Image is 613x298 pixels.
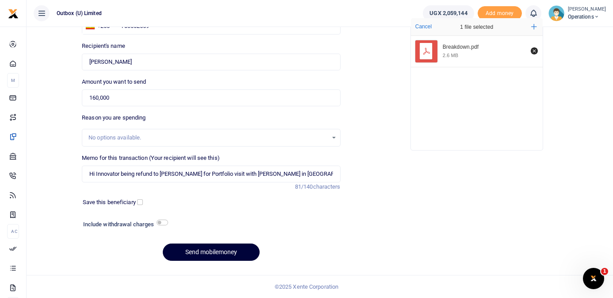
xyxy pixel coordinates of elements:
a: Add money [478,9,522,16]
button: Add more files [528,20,540,33]
label: Save this beneficiary [83,198,136,207]
a: profile-user [PERSON_NAME] Operations [548,5,606,21]
li: Toup your wallet [478,6,522,21]
input: Loading name... [82,54,340,70]
span: characters [313,183,341,190]
li: Wallet ballance [419,5,477,21]
button: Send mobilemoney [163,244,260,261]
label: Memo for this transaction (Your recipient will see this) [82,154,220,163]
span: Add money [478,6,522,21]
img: profile-user [548,5,564,21]
span: 81/140 [295,183,313,190]
input: UGX [82,89,340,106]
small: [PERSON_NAME] [568,6,606,13]
div: 2.6 MB [443,52,458,58]
h6: Include withdrawal charges [83,221,164,228]
div: Breakdown.pdf [443,44,526,51]
span: Operations [568,13,606,21]
span: Outbox (U) Limited [53,9,105,17]
input: Enter extra information [82,166,340,182]
iframe: Intercom live chat [583,268,604,289]
div: 1 file selected [439,18,514,36]
a: logo-small logo-large logo-large [8,10,19,16]
li: M [7,73,19,88]
label: Recipient's name [82,42,125,50]
span: 1 [601,268,608,275]
li: Ac [7,224,19,239]
img: logo-small [8,8,19,19]
button: Remove file [529,46,539,56]
label: Reason you are spending [82,113,146,122]
button: Cancel [413,21,434,32]
span: UGX 2,059,144 [429,9,467,18]
a: UGX 2,059,144 [423,5,474,21]
div: No options available. [88,133,327,142]
div: File Uploader [410,18,543,151]
label: Amount you want to send [82,77,146,86]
